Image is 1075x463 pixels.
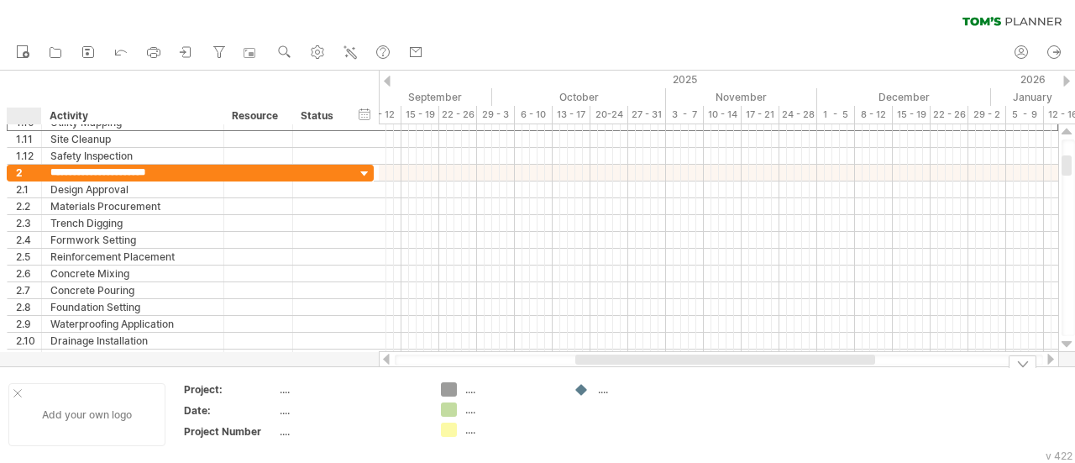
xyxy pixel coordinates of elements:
[326,88,492,106] div: September 2025
[553,106,590,124] div: 13 - 17
[666,88,817,106] div: November 2025
[184,424,276,439] div: Project Number
[16,282,41,298] div: 2.7
[16,198,41,214] div: 2.2
[50,182,215,197] div: Design Approval
[50,198,215,214] div: Materials Procurement
[8,383,165,446] div: Add your own logo
[280,382,421,397] div: ....
[16,249,41,265] div: 2.5
[817,106,855,124] div: 1 - 5
[590,106,628,124] div: 20-24
[439,106,477,124] div: 22 - 26
[232,108,283,124] div: Resource
[492,88,666,106] div: October 2025
[465,382,557,397] div: ....
[280,424,421,439] div: ....
[1046,450,1072,462] div: v 422
[50,350,215,366] div: Backfilling
[50,148,215,164] div: Safety Inspection
[1006,106,1044,124] div: 5 - 9
[465,423,557,437] div: ....
[364,106,401,124] div: 8 - 12
[16,333,41,349] div: 2.10
[184,403,276,418] div: Date:
[16,266,41,281] div: 2.6
[50,131,215,147] div: Site Cleanup
[515,106,553,124] div: 6 - 10
[16,232,41,248] div: 2.4
[477,106,515,124] div: 29 - 3
[50,266,215,281] div: Concrete Mixing
[465,402,557,417] div: ....
[50,232,215,248] div: Formwork Setting
[50,299,215,315] div: Foundation Setting
[855,106,893,124] div: 8 - 12
[401,106,439,124] div: 15 - 19
[16,350,41,366] div: 2.11
[16,182,41,197] div: 2.1
[779,106,817,124] div: 24 - 28
[16,148,41,164] div: 1.12
[16,165,41,181] div: 2
[184,382,276,397] div: Project:
[301,108,338,124] div: Status
[50,249,215,265] div: Reinforcement Placement
[50,215,215,231] div: Trench Digging
[50,108,214,124] div: Activity
[16,316,41,332] div: 2.9
[968,106,1006,124] div: 29 - 2
[704,106,742,124] div: 10 - 14
[16,131,41,147] div: 1.11
[893,106,931,124] div: 15 - 19
[1009,355,1036,368] div: hide legend
[817,88,991,106] div: December 2025
[50,333,215,349] div: Drainage Installation
[50,282,215,298] div: Concrete Pouring
[598,382,690,397] div: ....
[280,403,421,418] div: ....
[16,299,41,315] div: 2.8
[666,106,704,124] div: 3 - 7
[628,106,666,124] div: 27 - 31
[16,215,41,231] div: 2.3
[931,106,968,124] div: 22 - 26
[50,316,215,332] div: Waterproofing Application
[742,106,779,124] div: 17 - 21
